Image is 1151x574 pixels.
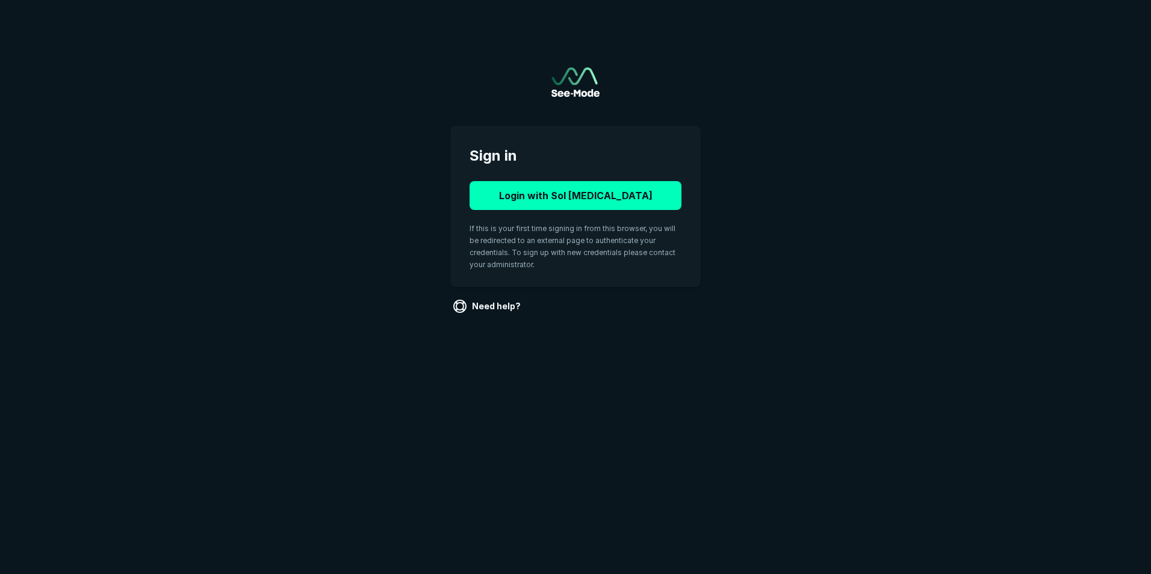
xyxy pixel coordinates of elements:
[450,297,526,316] a: Need help?
[551,67,600,97] img: See-Mode Logo
[470,181,681,210] button: Login with Sol [MEDICAL_DATA]
[470,224,675,269] span: If this is your first time signing in from this browser, you will be redirected to an external pa...
[470,145,681,167] span: Sign in
[551,67,600,97] a: Go to sign in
